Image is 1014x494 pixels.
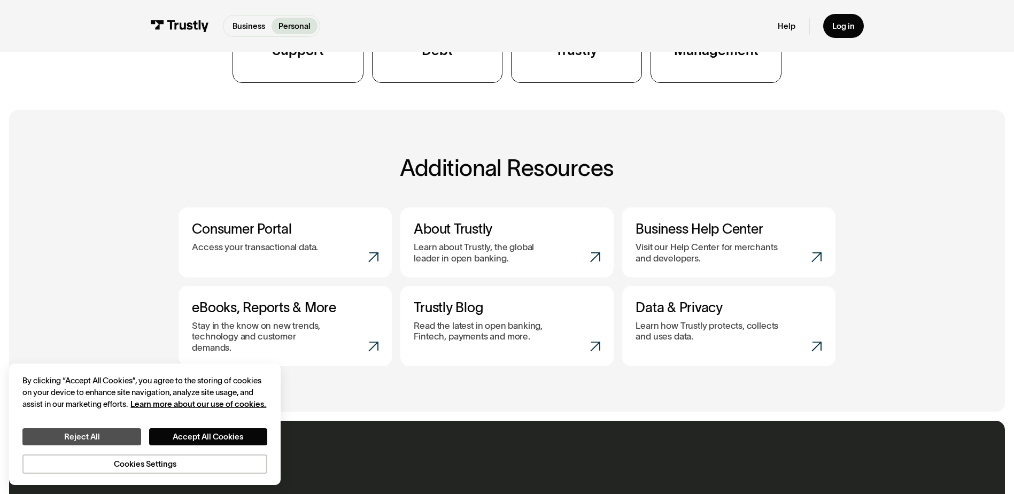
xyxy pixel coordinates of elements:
[414,299,600,316] h3: Trustly Blog
[278,20,311,32] p: Personal
[179,207,392,277] a: Consumer PortalAccess your transactional data.
[150,20,209,32] img: Trustly Logo
[636,221,822,237] h3: Business Help Center
[622,286,835,367] a: Data & PrivacyLearn how Trustly protects, collects and uses data.
[622,207,835,277] a: Business Help CenterVisit our Help Center for merchants and developers.
[823,14,864,38] a: Log in
[22,375,267,411] div: By clicking “Accept All Cookies”, you agree to the storing of cookies on your device to enhance s...
[22,454,267,474] button: Cookies Settings
[636,242,780,264] p: Visit our Help Center for merchants and developers.
[233,20,265,32] p: Business
[832,21,855,31] div: Log in
[192,299,378,316] h3: eBooks, Reports & More
[414,242,558,264] p: Learn about Trustly, the global leader in open banking.
[192,221,378,237] h3: Consumer Portal
[636,320,780,342] p: Learn how Trustly protects, collects and uses data.
[22,375,267,474] div: Privacy
[778,21,795,31] a: Help
[272,18,317,34] a: Personal
[400,207,614,277] a: About TrustlyLearn about Trustly, the global leader in open banking.
[149,428,267,445] button: Accept All Cookies
[636,299,822,316] h3: Data & Privacy
[9,364,281,485] div: Cookie banner
[414,221,600,237] h3: About Trustly
[400,286,614,367] a: Trustly BlogRead the latest in open banking, Fintech, payments and more.
[192,242,318,252] p: Access your transactional data.
[226,18,272,34] a: Business
[130,399,266,408] a: More information about your privacy, opens in a new tab
[179,156,835,181] h2: Additional Resources
[192,320,336,353] p: Stay in the know on new trends, technology and customer demands.
[414,320,558,342] p: Read the latest in open banking, Fintech, payments and more.
[179,286,392,367] a: eBooks, Reports & MoreStay in the know on new trends, technology and customer demands.
[22,428,141,445] button: Reject All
